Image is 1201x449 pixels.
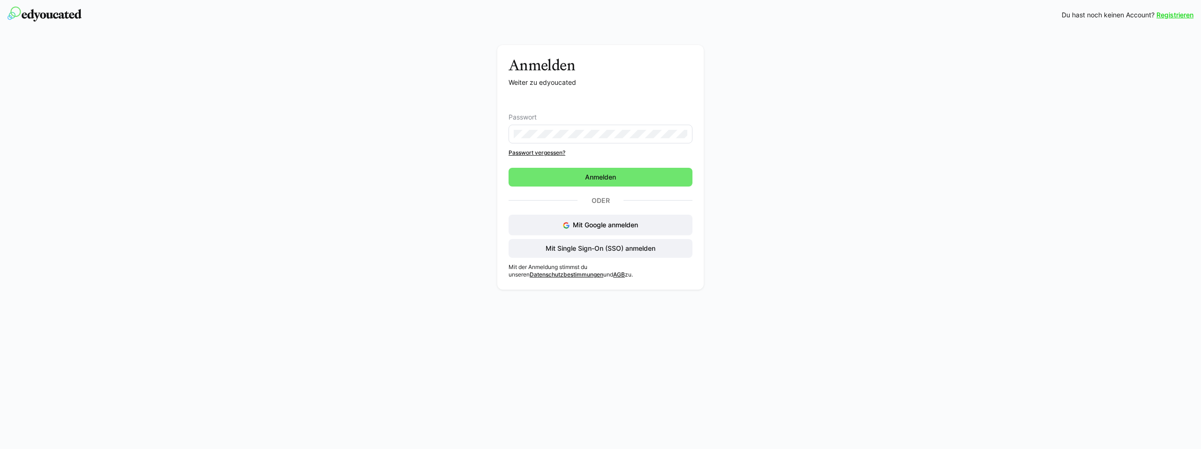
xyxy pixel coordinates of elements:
[509,239,692,258] button: Mit Single Sign-On (SSO) anmelden
[613,271,625,278] a: AGB
[509,149,692,157] a: Passwort vergessen?
[8,7,82,22] img: edyoucated
[578,194,623,207] p: Oder
[509,263,692,278] p: Mit der Anmeldung stimmst du unseren und zu.
[530,271,603,278] a: Datenschutzbestimmungen
[544,244,657,253] span: Mit Single Sign-On (SSO) anmelden
[509,168,692,187] button: Anmelden
[1156,10,1193,20] a: Registrieren
[584,172,617,182] span: Anmelden
[509,113,537,121] span: Passwort
[509,78,692,87] p: Weiter zu edyoucated
[509,215,692,235] button: Mit Google anmelden
[1062,10,1155,20] span: Du hast noch keinen Account?
[573,221,638,229] span: Mit Google anmelden
[509,56,692,74] h3: Anmelden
